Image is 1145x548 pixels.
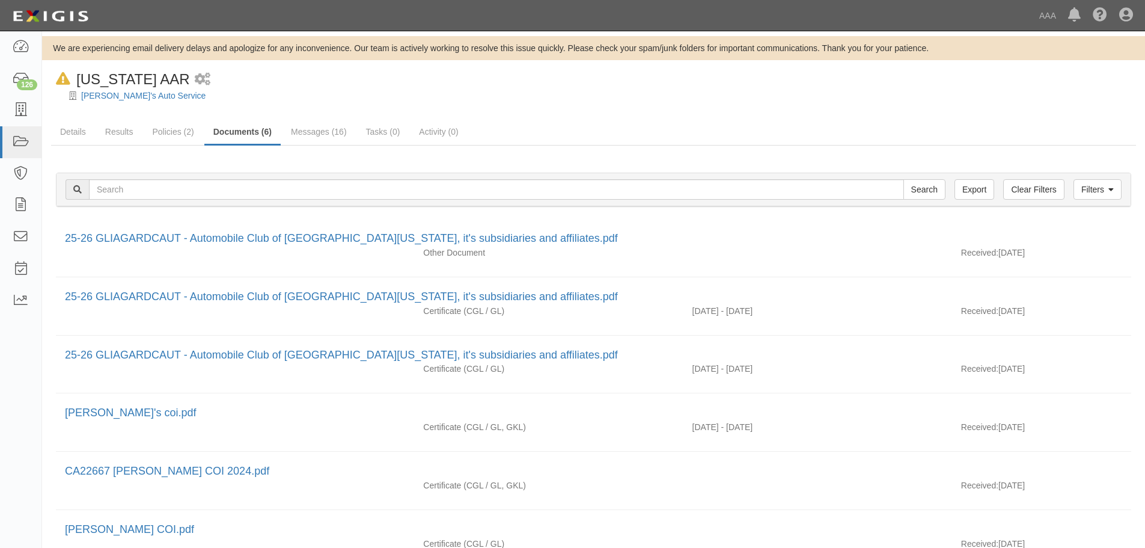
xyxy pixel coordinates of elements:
[65,465,269,477] a: CA22667 [PERSON_NAME] COI 2024.pdf
[414,479,683,491] div: Commercial General Liability / Garage Liability Garage Keepers Liability
[952,247,1131,265] div: [DATE]
[76,71,190,87] span: [US_STATE] AAR
[683,305,952,317] div: Effective 08/19/2025 - Expiration 08/19/2026
[952,305,1131,323] div: [DATE]
[961,305,998,317] p: Received:
[414,363,683,375] div: Commercial General Liability / Garage Liability
[65,232,618,244] a: 25-26 GLIAGARDCAUT - Automobile Club of [GEOGRAPHIC_DATA][US_STATE], it's subsidiaries and affili...
[65,405,1122,421] div: robert's coi.pdf
[65,523,194,535] a: [PERSON_NAME] COI.pdf
[1003,179,1064,200] a: Clear Filters
[51,120,95,144] a: Details
[195,73,210,86] i: 1 scheduled workflow
[410,120,467,144] a: Activity (0)
[65,289,1122,305] div: 25-26 GLIAGARDCAUT - Automobile Club of Southern California, it's subsidiaries and affiliates.pdf
[1073,179,1122,200] a: Filters
[65,407,197,419] a: [PERSON_NAME]'s coi.pdf
[65,349,618,361] a: 25-26 GLIAGARDCAUT - Automobile Club of [GEOGRAPHIC_DATA][US_STATE], it's subsidiaries and affili...
[204,120,281,146] a: Documents (6)
[96,120,142,144] a: Results
[961,363,998,375] p: Received:
[42,42,1145,54] div: We are experiencing email delivery delays and apologize for any inconvenience. Our team is active...
[65,348,1122,363] div: 25-26 GLIAGARDCAUT - Automobile Club of Southern California, it's subsidiaries and affiliates.pdf
[65,464,1122,479] div: CA22667 ROBERTS COI 2024.pdf
[961,479,998,491] p: Received:
[683,421,952,433] div: Effective 08/19/2024 - Expiration 08/19/2025
[683,363,952,375] div: Effective 08/19/2025 - Expiration 08/19/2026
[357,120,409,144] a: Tasks (0)
[961,247,998,259] p: Received:
[903,179,945,200] input: Search
[51,69,190,90] div: California AAR
[952,479,1131,497] div: [DATE]
[1093,8,1107,23] i: Help Center - Complianz
[65,291,618,303] a: 25-26 GLIAGARDCAUT - Automobile Club of [GEOGRAPHIC_DATA][US_STATE], it's subsidiaries and affili...
[17,79,37,90] div: 126
[89,179,904,200] input: Search
[952,421,1131,439] div: [DATE]
[56,73,70,85] i: In Default since 09/02/2025
[1033,4,1062,28] a: AAA
[961,421,998,433] p: Received:
[81,91,206,100] a: [PERSON_NAME]'s Auto Service
[954,179,994,200] a: Export
[414,421,683,433] div: Commercial General Liability / Garage Liability Garage Keepers Liability
[65,522,1122,538] div: ROBERTS COI.pdf
[65,231,1122,247] div: 25-26 GLIAGARDCAUT - Automobile Club of Southern California, it's subsidiaries and affiliates.pdf
[414,247,683,259] div: Other Document
[143,120,203,144] a: Policies (2)
[282,120,356,144] a: Messages (16)
[414,305,683,317] div: Commercial General Liability / Garage Liability
[683,479,952,480] div: Effective - Expiration
[9,5,92,27] img: logo-5460c22ac91f19d4615b14bd174203de0afe785f0fc80cf4dbbc73dc1793850b.png
[952,363,1131,381] div: [DATE]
